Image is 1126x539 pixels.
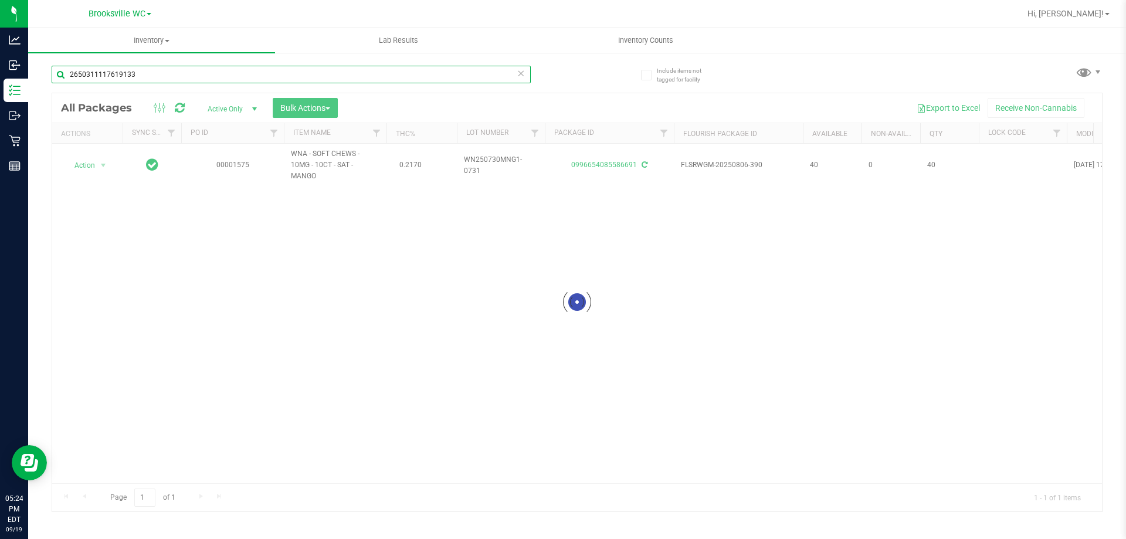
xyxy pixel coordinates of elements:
span: Inventory [28,35,275,46]
span: Inventory Counts [602,35,689,46]
iframe: Resource center [12,445,47,480]
span: Include items not tagged for facility [657,66,715,84]
a: Inventory [28,28,275,53]
span: Lab Results [363,35,434,46]
a: Lab Results [275,28,522,53]
inline-svg: Analytics [9,34,21,46]
inline-svg: Retail [9,135,21,147]
span: Brooksville WC [89,9,145,19]
span: Clear [517,66,525,81]
span: Hi, [PERSON_NAME]! [1027,9,1104,18]
inline-svg: Outbound [9,110,21,121]
p: 09/19 [5,525,23,534]
inline-svg: Inventory [9,84,21,96]
inline-svg: Inbound [9,59,21,71]
inline-svg: Reports [9,160,21,172]
input: Search Package ID, Item Name, SKU, Lot or Part Number... [52,66,531,83]
a: Inventory Counts [522,28,769,53]
p: 05:24 PM EDT [5,493,23,525]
